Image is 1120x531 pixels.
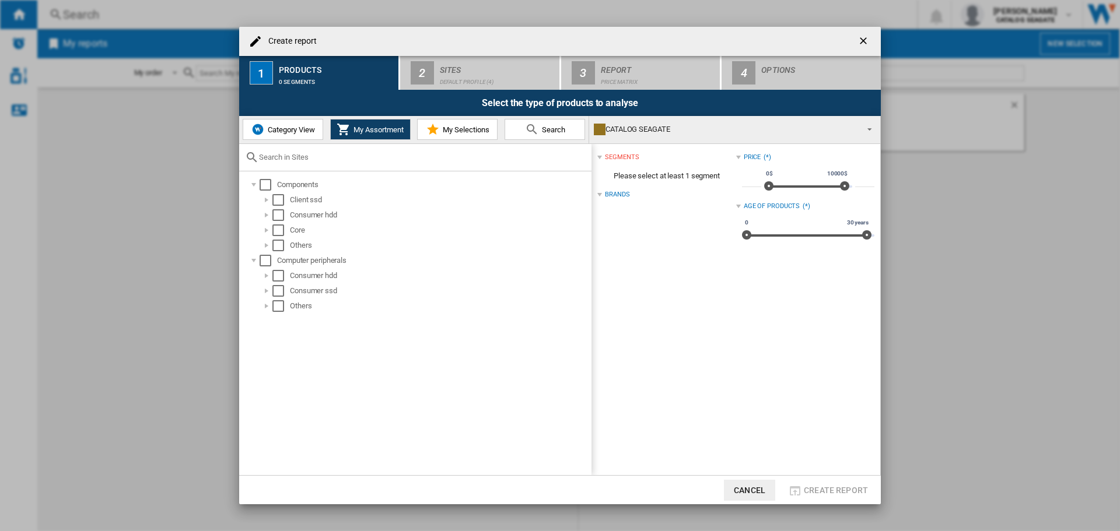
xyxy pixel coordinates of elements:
[440,73,555,85] div: Default profile (4)
[260,255,277,266] md-checkbox: Select
[853,30,876,53] button: getI18NText('BUTTONS.CLOSE_DIALOG')
[272,224,290,236] md-checkbox: Select
[272,300,290,312] md-checkbox: Select
[400,56,561,90] button: 2 Sites Default profile (4)
[262,36,317,47] h4: Create report
[277,179,590,191] div: Components
[505,119,585,140] button: Search
[260,179,277,191] md-checkbox: Select
[601,73,716,85] div: Price Matrix
[722,56,881,90] button: 4 Options
[290,240,590,251] div: Others
[351,125,404,134] span: My Assortment
[265,125,315,134] span: Category View
[761,61,876,73] div: Options
[594,121,857,138] div: CATALOG SEAGATE
[411,61,434,85] div: 2
[290,209,590,221] div: Consumer hdd
[272,209,290,221] md-checkbox: Select
[732,61,755,85] div: 4
[277,255,590,266] div: Computer peripherals
[539,125,565,134] span: Search
[440,125,489,134] span: My Selections
[744,153,761,162] div: Price
[290,224,590,236] div: Core
[290,285,590,297] div: Consumer ssd
[251,122,265,136] img: wiser-icon-blue.png
[272,194,290,206] md-checkbox: Select
[239,90,881,116] div: Select the type of products to analyse
[597,165,736,187] span: Please select at least 1 segment
[440,61,555,73] div: Sites
[857,35,871,49] ng-md-icon: getI18NText('BUTTONS.CLOSE_DIALOG')
[724,480,775,501] button: Cancel
[605,190,629,199] div: Brands
[259,153,586,161] input: Search in Sites
[572,61,595,85] div: 3
[330,119,411,140] button: My Assortment
[272,240,290,251] md-checkbox: Select
[764,169,775,178] span: 0$
[561,56,722,90] button: 3 Report Price Matrix
[243,119,323,140] button: Category View
[845,218,870,227] span: 30 years
[239,56,400,90] button: 1 Products 0 segments
[290,300,590,312] div: Others
[785,480,871,501] button: Create report
[744,202,800,211] div: Age of products
[272,270,290,282] md-checkbox: Select
[272,285,290,297] md-checkbox: Select
[417,119,498,140] button: My Selections
[290,194,590,206] div: Client ssd
[605,153,639,162] div: segments
[279,61,394,73] div: Products
[290,270,590,282] div: Consumer hdd
[250,61,273,85] div: 1
[279,73,394,85] div: 0 segments
[804,486,868,495] span: Create report
[825,169,849,178] span: 10000$
[601,61,716,73] div: Report
[743,218,750,227] span: 0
